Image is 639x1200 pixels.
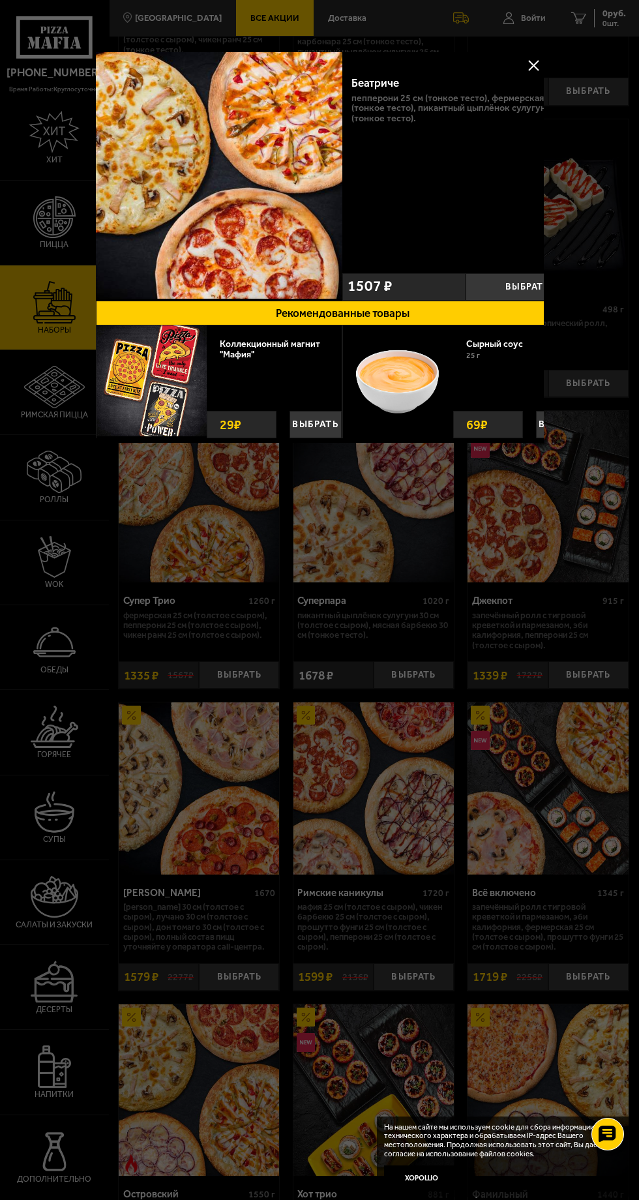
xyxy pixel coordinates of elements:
button: Выбрать [290,411,342,438]
span: 1507 ₽ [348,279,393,294]
a: Беатриче [96,52,342,301]
button: Выбрать [536,411,588,438]
button: Хорошо [384,1165,459,1190]
div: Беатриче [351,76,544,90]
a: Коллекционный магнит "Мафия" [220,338,320,360]
button: Выбрать [466,273,589,301]
span: 25 г [466,351,480,360]
button: Рекомендованные товары [96,301,589,325]
strong: 29 ₽ [216,412,252,438]
p: Пепперони 25 см (тонкое тесто), Фермерская 25 см (тонкое тесто), Пикантный цыплёнок сулугуни 25 с... [351,93,579,123]
a: Сырный соус [466,338,535,350]
p: На нашем сайте мы используем cookie для сбора информации технического характера и обрабатываем IP... [384,1123,619,1159]
img: Беатриче [96,52,342,299]
strong: 69 ₽ [463,412,499,438]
